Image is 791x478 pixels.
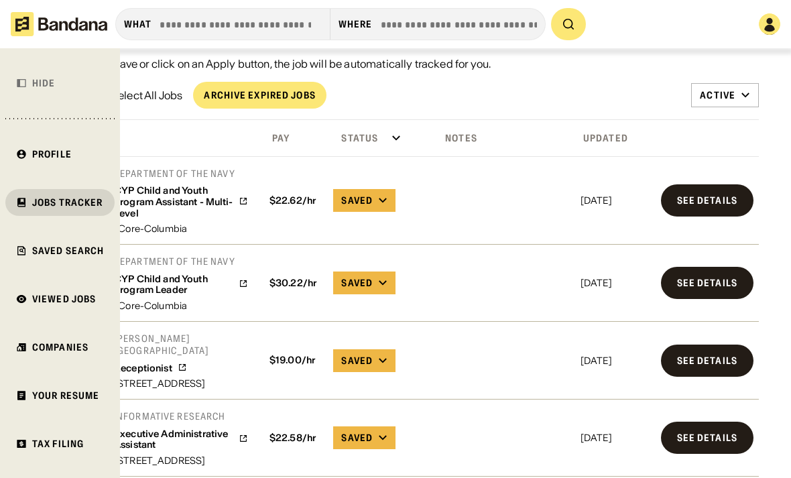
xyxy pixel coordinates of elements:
[32,439,84,449] div: Tax Filing
[67,128,256,148] div: Click toggle to sort descending
[32,150,72,159] div: Profile
[114,410,248,465] a: Informative ResearchExecutive Administrative Assistant[STREET_ADDRESS]
[581,278,650,288] div: [DATE]
[434,132,477,144] div: Notes
[204,91,315,100] div: Archive Expired Jobs
[581,196,650,205] div: [DATE]
[114,168,248,180] div: Department of the Navy
[32,391,99,400] div: Your Resume
[11,12,107,36] img: Bandana logotype
[114,456,248,465] div: [STREET_ADDRESS]
[341,432,373,444] div: Saved
[330,132,378,144] div: Status
[5,382,115,409] a: Your Resume
[700,89,735,101] div: Active
[114,333,248,388] a: [PERSON_NAME][GEOGRAPHIC_DATA]Receptionist[STREET_ADDRESS]
[32,246,104,255] div: Saved Search
[581,356,650,365] div: [DATE]
[677,433,737,442] div: See Details
[578,128,653,148] div: Click toggle to sort descending
[114,363,172,374] div: Receptionist
[677,278,737,288] div: See Details
[578,132,628,144] div: Updated
[5,141,115,168] a: Profile
[264,195,323,206] div: $ 22.62 /hr
[32,198,103,207] div: Jobs Tracker
[114,333,248,357] div: [PERSON_NAME][GEOGRAPHIC_DATA]
[114,428,233,451] div: Executive Administrative Assistant
[32,343,88,352] div: Companies
[114,224,248,233] div: , Core-Columbia
[330,128,429,148] div: Click toggle to sort ascending
[5,189,115,216] a: Jobs Tracker
[114,301,248,310] div: , Core-Columbia
[341,194,373,206] div: Saved
[677,356,737,365] div: See Details
[264,355,323,366] div: $ 19.00 /hr
[114,185,233,219] div: CYP Child and Youth Program Assistant - Multi-Level
[339,18,373,30] div: Where
[261,132,290,144] div: Pay
[434,128,572,148] div: Click toggle to sort ascending
[677,196,737,205] div: See Details
[114,379,248,388] div: [STREET_ADDRESS]
[64,57,759,71] div: Once you save or click on an Apply button, the job will be automatically tracked for you.
[5,237,115,264] a: Saved Search
[111,90,182,101] div: Select All Jobs
[341,277,373,289] div: Saved
[264,278,323,289] div: $ 30.22 /hr
[581,433,650,442] div: [DATE]
[5,334,115,361] a: Companies
[32,78,55,88] div: Hide
[114,255,248,310] a: Department of the NavyCYP Child and Youth Program Leader, Core-Columbia
[264,432,323,444] div: $ 22.58 /hr
[341,355,373,367] div: Saved
[261,128,326,148] div: Click toggle to sort ascending
[114,168,248,234] a: Department of the NavyCYP Child and Youth Program Assistant - Multi-Level, Core-Columbia
[5,286,115,312] a: Viewed Jobs
[114,255,248,267] div: Department of the Navy
[114,410,248,422] div: Informative Research
[5,430,115,457] a: Tax Filing
[32,294,96,304] div: Viewed Jobs
[124,18,151,30] div: what
[114,274,233,296] div: CYP Child and Youth Program Leader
